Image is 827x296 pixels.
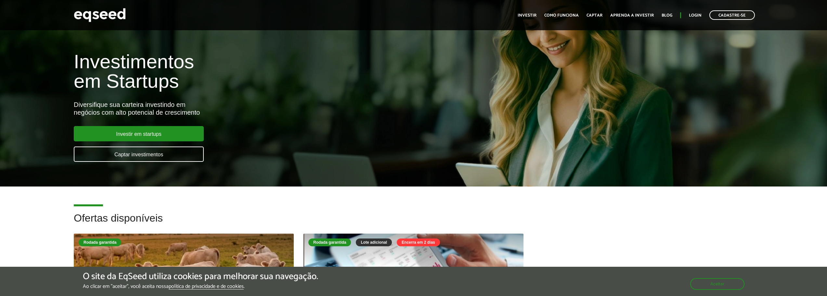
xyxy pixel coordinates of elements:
[74,52,478,91] h1: Investimentos em Startups
[74,212,753,234] h2: Ofertas disponíveis
[610,13,654,18] a: Aprenda a investir
[544,13,579,18] a: Como funciona
[74,147,204,162] a: Captar investimentos
[169,284,244,290] a: política de privacidade e de cookies
[308,238,351,246] div: Rodada garantida
[79,238,121,246] div: Rodada garantida
[74,101,478,116] div: Diversifique sua carteira investindo em negócios com alto potencial de crescimento
[397,238,440,246] div: Encerra em 2 dias
[74,6,126,24] img: EqSeed
[690,278,744,290] button: Aceitar
[74,126,204,141] a: Investir em startups
[662,13,672,18] a: Blog
[709,10,755,20] a: Cadastre-se
[356,238,392,246] div: Lote adicional
[518,13,536,18] a: Investir
[83,283,318,290] p: Ao clicar em "aceitar", você aceita nossa .
[689,13,702,18] a: Login
[587,13,602,18] a: Captar
[83,272,318,282] h5: O site da EqSeed utiliza cookies para melhorar sua navegação.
